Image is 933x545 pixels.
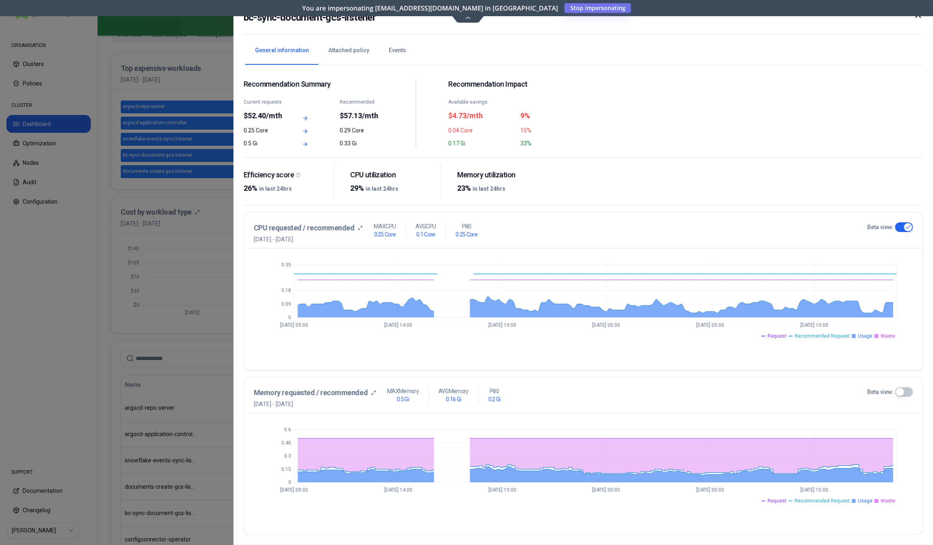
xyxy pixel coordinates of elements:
[867,388,893,396] label: Beta view:
[472,185,505,192] span: in last 24hrs
[488,395,500,403] h1: 0.2 Gi
[858,498,872,504] span: Usage
[254,235,363,243] span: [DATE] - [DATE]
[243,139,287,147] div: 0.5 Gi
[339,139,383,147] div: 0.33 Gi
[592,322,620,328] tspan: [DATE] 00:00
[462,222,471,230] p: P80
[696,322,724,328] tspan: [DATE] 05:00
[288,315,291,320] tspan: 0
[281,440,291,445] tspan: 0.45
[254,222,354,234] h3: CPU requested / recommended
[438,387,468,395] p: AVG Memory
[280,322,308,328] tspan: [DATE] 09:00
[280,487,308,492] tspan: [DATE] 09:00
[592,487,620,492] tspan: [DATE] 00:00
[374,222,396,230] p: MAX CPU
[384,322,412,328] tspan: [DATE] 14:00
[243,126,287,134] div: 0.25 Core
[350,183,434,194] div: 29%
[339,126,383,134] div: 0.29 Core
[696,487,724,492] tspan: [DATE] 05:00
[397,395,409,403] h1: 0.5 Gi
[243,170,327,180] div: Efficiency score
[880,498,895,504] span: Waste
[254,387,368,398] h3: Memory requested / recommended
[446,395,461,403] h1: 0.16 Gi
[243,99,287,105] div: Current requests
[339,99,383,105] div: Recommended
[457,170,541,180] div: Memory utilization
[489,387,499,395] p: P80
[281,262,291,268] tspan: 0.35
[416,230,435,238] h1: 0.1 Core
[455,230,477,238] h1: 0.25 Core
[415,222,436,230] p: AVG CPU
[339,110,383,121] div: $57.13/mth
[243,10,376,25] h2: bc-sync-document-gcs-listener
[767,333,786,339] span: Request
[365,185,398,192] span: in last 24hrs
[448,80,588,89] h2: Recommendation Impact
[521,110,588,121] div: 9%
[245,36,318,65] button: General information
[284,427,291,432] tspan: 0.6
[800,487,828,492] tspan: [DATE] 10:00
[767,498,786,504] span: Request
[288,479,291,485] tspan: 0
[858,333,872,339] span: Usage
[448,139,515,147] div: 0.17 Gi
[800,322,828,328] tspan: [DATE] 10:00
[794,333,850,339] span: Recommended Request
[794,498,850,504] span: Recommended Request
[521,126,588,134] div: 15%
[350,170,434,180] div: CPU utilization
[243,110,287,121] div: $52.40/mth
[243,183,327,194] div: 26%
[387,387,418,395] p: MAX Memory
[521,139,588,147] div: 33%
[281,466,291,472] tspan: 0.15
[448,99,515,105] div: Available savings
[457,183,541,194] div: 23%
[284,453,291,459] tspan: 0.3
[867,223,893,231] label: Beta view:
[374,230,396,238] h1: 0.25 Core
[880,333,895,339] span: Waste
[379,36,416,65] button: Events
[448,110,515,121] div: $4.73/mth
[243,80,383,89] span: Recommendation Summary
[488,487,516,492] tspan: [DATE] 19:00
[281,301,291,307] tspan: 0.09
[384,487,412,492] tspan: [DATE] 14:00
[318,36,379,65] button: Attached policy
[259,185,292,192] span: in last 24hrs
[488,322,516,328] tspan: [DATE] 19:00
[448,126,515,134] div: 0.04 Core
[254,400,376,408] span: [DATE] - [DATE]
[281,287,291,293] tspan: 0.18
